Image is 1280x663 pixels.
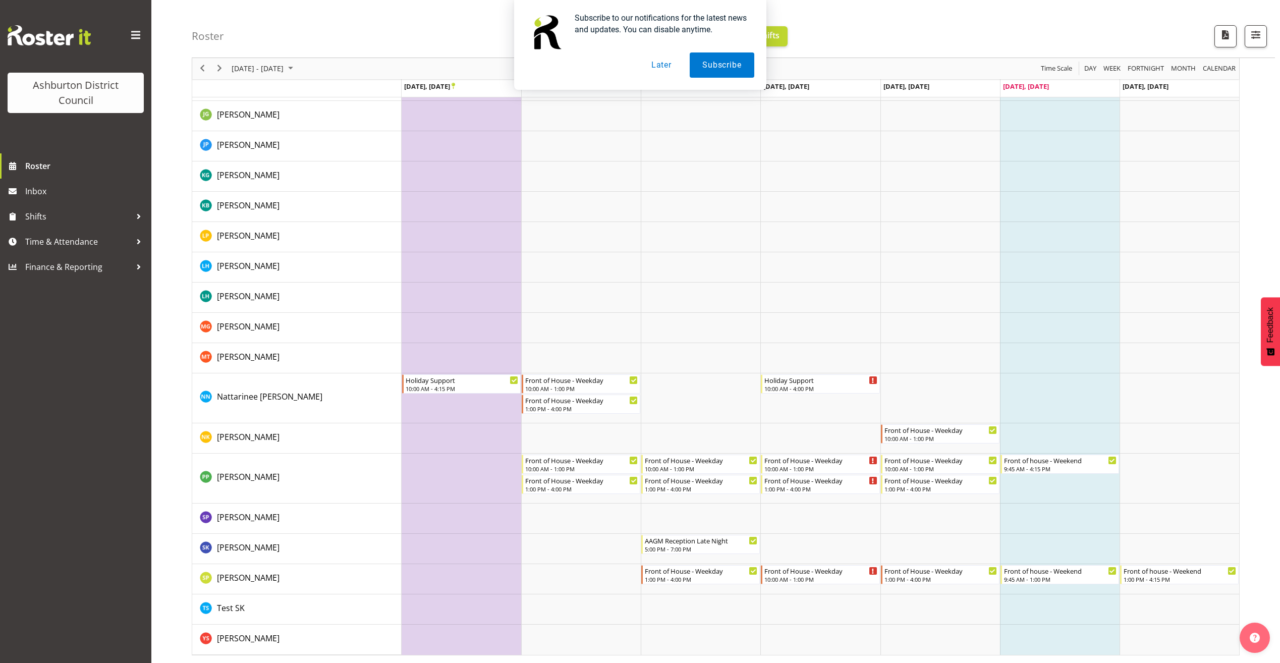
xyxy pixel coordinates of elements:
[764,575,877,583] div: 10:00 AM - 1:00 PM
[764,455,877,465] div: Front of House - Weekday
[645,566,757,576] div: Front of House - Weekday
[25,184,146,199] span: Inbox
[192,283,402,313] td: Lynley Hands resource
[402,374,521,394] div: Nattarinee NAT Kliopchael"s event - Holiday Support Begin From Monday, September 22, 2025 at 10:0...
[761,475,879,494] div: Polly Price"s event - Front of House - Weekday Begin From Thursday, September 25, 2025 at 1:00:00...
[217,391,322,402] span: Nattarinee [PERSON_NAME]
[1124,566,1236,576] div: Front of house - Weekend
[217,108,280,121] a: [PERSON_NAME]
[217,602,245,614] span: Test SK
[764,384,877,393] div: 10:00 AM - 4:00 PM
[884,425,997,435] div: Front of House - Weekday
[525,405,638,413] div: 1:00 PM - 4:00 PM
[645,545,757,553] div: 5:00 PM - 7:00 PM
[217,200,280,211] span: [PERSON_NAME]
[641,565,760,584] div: Susan Philpott"s event - Front of House - Weekday Begin From Wednesday, September 24, 2025 at 1:0...
[192,594,402,625] td: Test SK resource
[192,131,402,161] td: Jenny Partington resource
[217,471,280,483] a: [PERSON_NAME]
[1000,565,1119,584] div: Susan Philpott"s event - Front of house - Weekend Begin From Saturday, September 27, 2025 at 9:45...
[192,504,402,534] td: Selwyn Price resource
[217,230,280,241] span: [PERSON_NAME]
[522,395,640,414] div: Nattarinee NAT Kliopchael"s event - Front of House - Weekday Begin From Tuesday, September 23, 20...
[217,260,280,271] span: [PERSON_NAME]
[217,109,280,120] span: [PERSON_NAME]
[764,475,877,485] div: Front of House - Weekday
[884,566,997,576] div: Front of House - Weekday
[525,384,638,393] div: 10:00 AM - 1:00 PM
[641,455,760,474] div: Polly Price"s event - Front of House - Weekday Begin From Wednesday, September 24, 2025 at 10:00:...
[764,566,877,576] div: Front of House - Weekday
[25,209,131,224] span: Shifts
[1004,566,1117,576] div: Front of house - Weekend
[192,343,402,373] td: Martine Tait resource
[567,12,754,35] div: Subscribe to our notifications for the latest news and updates. You can disable anytime.
[884,434,997,443] div: 10:00 AM - 1:00 PM
[217,291,280,302] span: [PERSON_NAME]
[522,455,640,474] div: Polly Price"s event - Front of House - Weekday Begin From Tuesday, September 23, 2025 at 10:00:00...
[192,625,402,655] td: Yashar Sholehpak resource
[525,475,638,485] div: Front of House - Weekday
[217,572,280,584] a: [PERSON_NAME]
[192,534,402,564] td: Shirin Khosraviani resource
[217,321,280,332] span: [PERSON_NAME]
[217,260,280,272] a: [PERSON_NAME]
[645,535,757,545] div: AAGM Reception Late Night
[641,535,760,554] div: Shirin Khosraviani"s event - AAGM Reception Late Night Begin From Wednesday, September 24, 2025 a...
[764,485,877,493] div: 1:00 PM - 4:00 PM
[645,575,757,583] div: 1:00 PM - 4:00 PM
[217,391,322,403] a: Nattarinee [PERSON_NAME]
[192,423,402,454] td: Nicole Ketter resource
[522,374,640,394] div: Nattarinee NAT Kliopchael"s event - Front of House - Weekday Begin From Tuesday, September 23, 20...
[192,252,402,283] td: Louisa Horman resource
[192,373,402,423] td: Nattarinee NAT Kliopchael resource
[1000,455,1119,474] div: Polly Price"s event - Front of house - Weekend Begin From Saturday, September 27, 2025 at 9:45:00...
[1004,455,1117,465] div: Front of house - Weekend
[217,632,280,644] a: [PERSON_NAME]
[645,475,757,485] div: Front of House - Weekday
[764,375,877,385] div: Holiday Support
[217,431,280,443] a: [PERSON_NAME]
[406,375,518,385] div: Holiday Support
[406,384,518,393] div: 10:00 AM - 4:15 PM
[217,542,280,553] span: [PERSON_NAME]
[525,455,638,465] div: Front of House - Weekday
[217,290,280,302] a: [PERSON_NAME]
[761,374,879,394] div: Nattarinee NAT Kliopchael"s event - Holiday Support Begin From Thursday, September 25, 2025 at 10...
[881,424,999,444] div: Nicole Ketter"s event - Front of House - Weekday Begin From Friday, September 26, 2025 at 10:00:0...
[217,471,280,482] span: [PERSON_NAME]
[217,351,280,362] span: [PERSON_NAME]
[18,78,134,108] div: Ashburton District Council
[645,465,757,473] div: 10:00 AM - 1:00 PM
[217,351,280,363] a: [PERSON_NAME]
[217,511,280,523] a: [PERSON_NAME]
[217,572,280,583] span: [PERSON_NAME]
[192,313,402,343] td: Mark Graham resource
[192,564,402,594] td: Susan Philpott resource
[25,234,131,249] span: Time & Attendance
[641,475,760,494] div: Polly Price"s event - Front of House - Weekday Begin From Wednesday, September 24, 2025 at 1:00:0...
[639,52,684,78] button: Later
[217,230,280,242] a: [PERSON_NAME]
[522,475,640,494] div: Polly Price"s event - Front of House - Weekday Begin From Tuesday, September 23, 2025 at 1:00:00 ...
[217,139,280,150] span: [PERSON_NAME]
[881,455,999,474] div: Polly Price"s event - Front of House - Weekday Begin From Friday, September 26, 2025 at 10:00:00 ...
[690,52,754,78] button: Subscribe
[525,465,638,473] div: 10:00 AM - 1:00 PM
[525,375,638,385] div: Front of House - Weekday
[1120,565,1239,584] div: Susan Philpott"s event - Front of house - Weekend Begin From Sunday, September 28, 2025 at 1:00:0...
[884,485,997,493] div: 1:00 PM - 4:00 PM
[217,320,280,333] a: [PERSON_NAME]
[217,169,280,181] a: [PERSON_NAME]
[884,475,997,485] div: Front of House - Weekday
[526,12,567,52] img: notification icon
[192,454,402,504] td: Polly Price resource
[25,158,146,174] span: Roster
[217,602,245,614] a: Test SK
[645,455,757,465] div: Front of House - Weekday
[881,565,999,584] div: Susan Philpott"s event - Front of House - Weekday Begin From Friday, September 26, 2025 at 1:00:0...
[217,512,280,523] span: [PERSON_NAME]
[645,485,757,493] div: 1:00 PM - 4:00 PM
[217,633,280,644] span: [PERSON_NAME]
[192,222,402,252] td: Linda Petrie resource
